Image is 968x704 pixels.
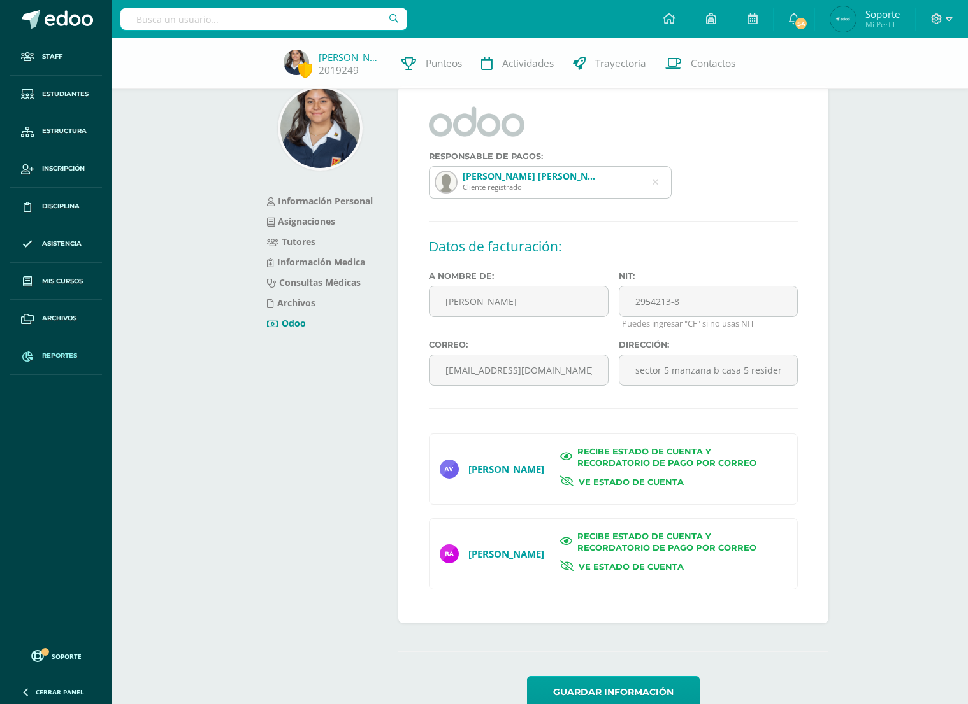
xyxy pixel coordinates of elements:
[440,544,459,563] img: 1a86ac4052076f551119d44edc33d1ce.png
[579,476,684,488] span: Ve estado de cuenta
[429,271,608,281] label: A nombre de:
[10,76,102,113] a: Estudiantes
[42,239,82,249] span: Asistencia
[42,351,77,361] span: Reportes
[577,446,771,468] span: Recibe estado de cuenta y recordatorio de pago por correo
[619,286,798,317] input: NIT
[15,647,97,664] a: Soporte
[267,256,365,268] a: Información Medica
[865,19,900,30] span: Mi Perfil
[563,38,656,89] a: Trayectoria
[619,355,798,386] input: ie. Ciudad
[280,88,360,168] img: 33737e109d4264c7d612df6bca34688a.png
[429,106,524,137] img: odoo-logo-new.png
[10,38,102,76] a: Staff
[619,318,798,330] p: Puedes ingresar "CF" si no usas NIT
[319,64,359,77] a: 2019249
[42,313,76,323] span: Archivos
[42,164,85,174] span: Inscripción
[267,276,361,288] a: Consultas Médicas
[463,182,596,192] div: Cliente registrado
[10,300,102,337] a: Archivos
[429,234,798,259] h2: Datos de facturación:
[429,340,608,349] label: Correo:
[392,38,472,89] a: Punteos
[430,167,671,198] input: Busca al cliente acá
[10,225,102,263] a: Asistencia
[463,170,596,182] div: [PERSON_NAME] [PERSON_NAME]
[429,151,672,161] label: Responsable de pagos:
[619,271,798,281] label: Nit:
[468,463,544,475] span: [PERSON_NAME]
[267,215,335,227] a: Asignaciones
[42,126,87,136] span: Estructura
[319,51,382,64] a: [PERSON_NAME]
[426,57,462,70] span: Punteos
[42,276,83,286] span: Mis cursos
[10,113,102,151] a: Estructura
[284,50,309,75] img: 4cdb02751314fa0dd71f70447004a266.png
[52,652,82,661] span: Soporte
[267,297,315,309] a: Archivos
[267,236,315,248] a: Tutores
[436,172,456,192] img: default-avatar.png
[42,52,62,62] span: Staff
[429,286,608,317] input: ie. Juan López
[656,38,745,89] a: Contactos
[619,340,798,349] label: Dirección:
[595,57,646,70] span: Trayectoria
[691,57,735,70] span: Contactos
[10,150,102,188] a: Inscripción
[440,460,459,479] img: b600ac82077c9e7ae086dc08a423753e.png
[865,8,900,20] span: Soporte
[42,89,89,99] span: Estudiantes
[577,530,771,553] span: Recibe estado de cuenta y recordatorio de pago por correo
[10,188,102,225] a: Disciplina
[42,201,80,211] span: Disciplina
[36,687,84,696] span: Cerrar panel
[502,57,554,70] span: Actividades
[10,337,102,375] a: Reportes
[267,317,306,329] a: Odoo
[472,38,563,89] a: Actividades
[830,6,856,32] img: f5a658f75d8ad15e79fcc211600d9474.png
[10,263,102,300] a: Mis cursos
[468,547,544,560] span: [PERSON_NAME]
[794,17,808,31] span: 54
[579,561,684,572] span: Ve estado de cuenta
[267,195,373,207] a: Información Personal
[429,355,608,386] input: ie. correo@email.com
[120,8,407,30] input: Busca un usuario...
